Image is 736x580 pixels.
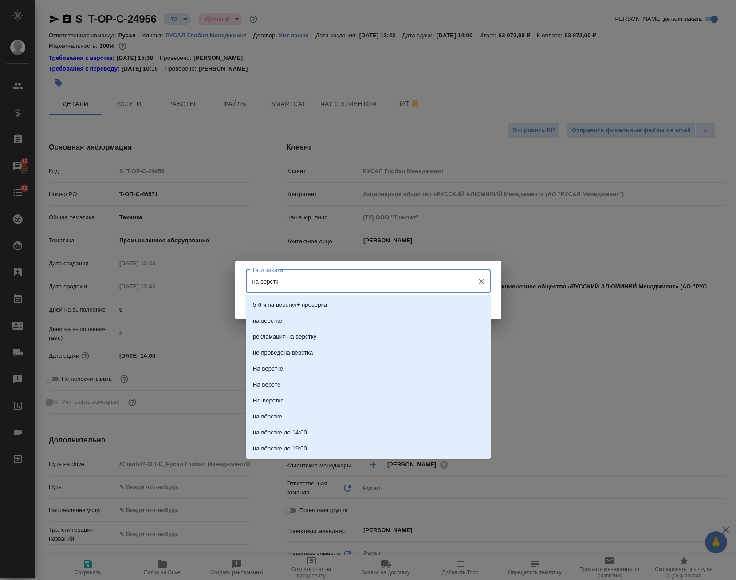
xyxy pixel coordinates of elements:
[475,275,488,288] button: Очистить
[253,444,307,453] p: на вёрстке до 19:00
[253,380,280,389] p: На вёрсте
[253,412,282,421] p: на вёрстке
[253,316,282,325] p: на верстке
[253,428,307,437] p: на вёрстке до 14:00
[253,332,316,341] p: рекламация на верстку
[253,364,283,373] p: На верстке
[253,300,327,309] p: 5-6 ч на верстку+ проверка
[253,348,313,357] p: не проведена верстка
[253,396,284,405] p: НА вёрстке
